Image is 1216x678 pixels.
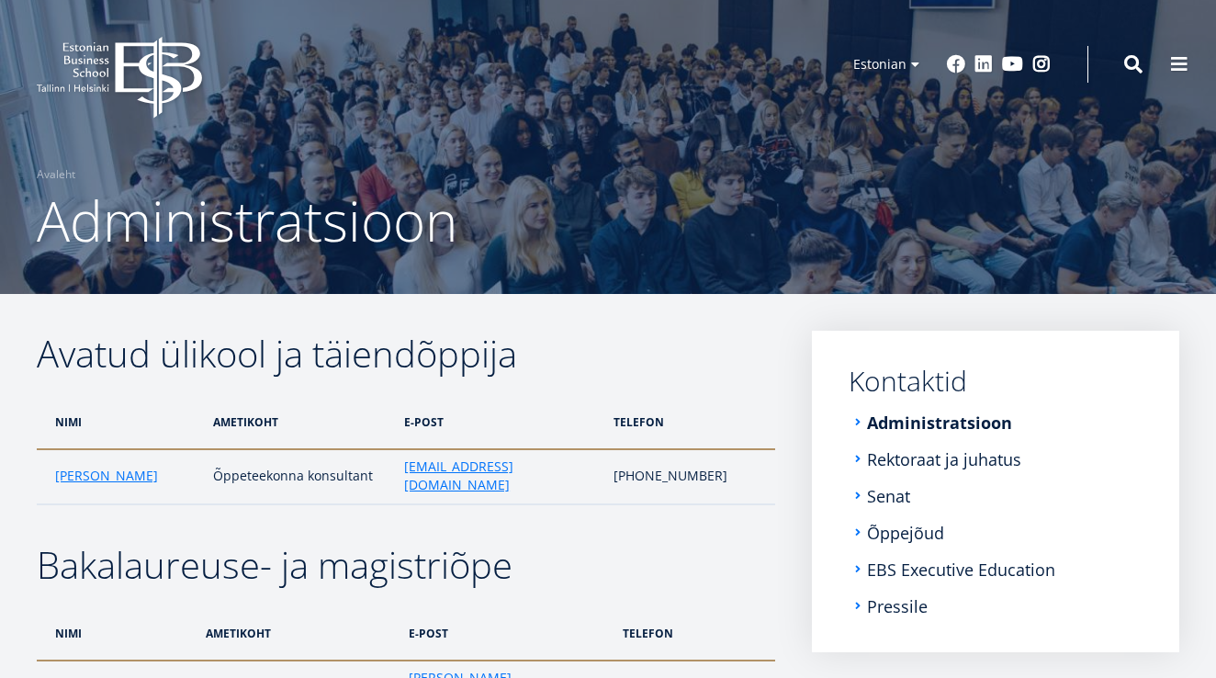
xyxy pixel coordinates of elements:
[867,413,1012,432] a: Administratsioon
[1002,55,1023,73] a: Youtube
[867,560,1055,579] a: EBS Executive Education
[867,450,1021,469] a: Rektoraat ja juhatus
[37,395,204,449] th: nimi
[37,183,457,258] span: Administratsioon
[55,467,158,485] a: [PERSON_NAME]
[395,395,604,449] th: e-post
[849,367,1143,395] a: Kontaktid
[867,524,944,542] a: Õppejõud
[37,165,75,184] a: Avaleht
[37,606,197,661] th: nimi
[37,542,775,588] h2: Bakalaureuse- ja magistriõpe
[37,331,775,377] h2: Avatud ülikool ja täiendõppija
[604,449,775,504] td: [PHONE_NUMBER]
[614,606,776,661] th: telefon
[204,449,395,504] td: Õppeteekonna konsultant
[947,55,965,73] a: Facebook
[197,606,399,661] th: ametikoht
[867,597,928,616] a: Pressile
[204,395,395,449] th: ametikoht
[1032,55,1051,73] a: Instagram
[604,395,775,449] th: telefon
[400,606,614,661] th: e-post
[404,458,595,494] a: [EMAIL_ADDRESS][DOMAIN_NAME]
[867,487,910,505] a: Senat
[974,55,993,73] a: Linkedin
